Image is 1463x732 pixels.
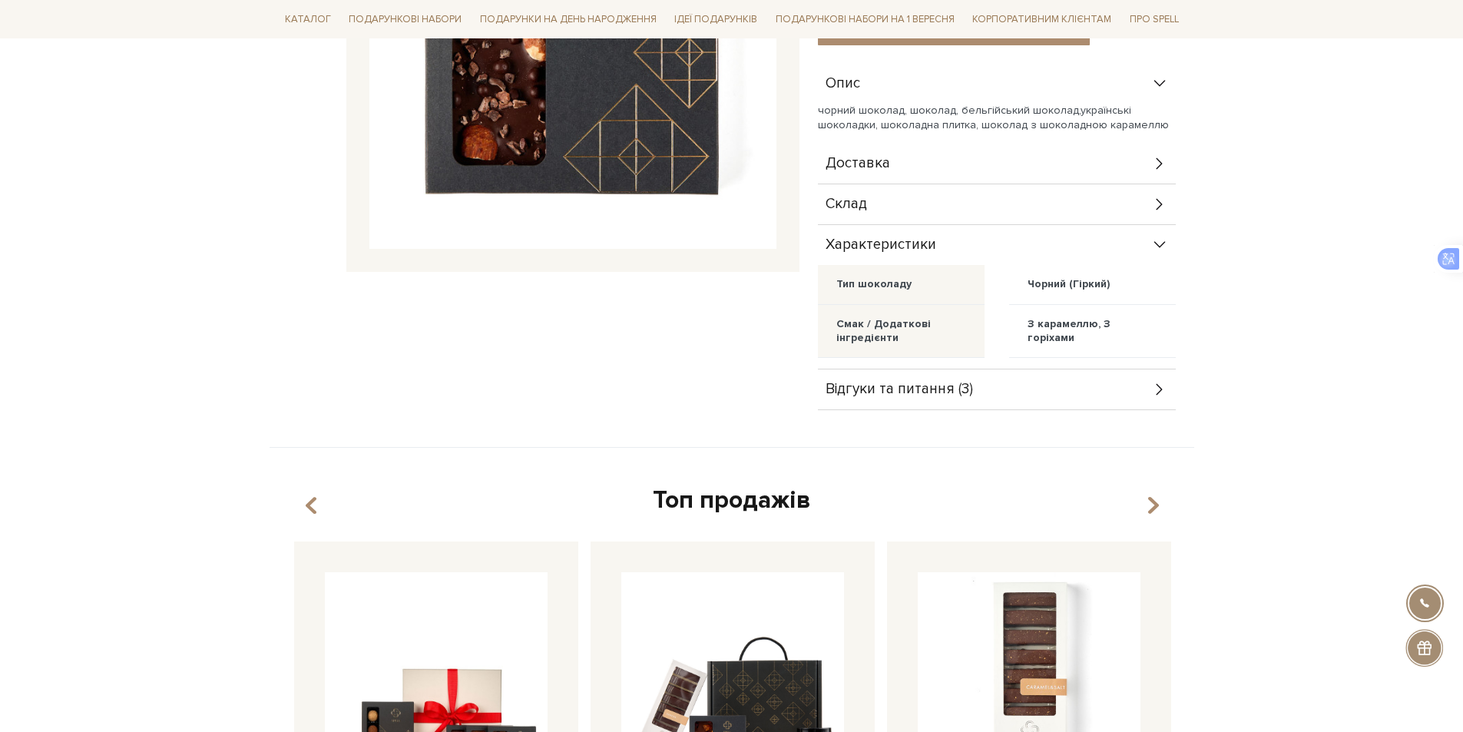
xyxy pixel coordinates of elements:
a: Про Spell [1124,8,1185,31]
a: Корпоративним клієнтам [966,6,1117,32]
div: Чорний (Гіркий) [1028,277,1110,291]
p: чорний шоколад, шоколад, бельгійський шоколад,українські шоколадки, шоколадна плитка, шоколад з ш... [818,104,1176,131]
div: Топ продажів [288,485,1176,517]
span: Доставка [826,157,890,171]
div: Тип шоколаду [836,277,912,291]
div: З карамеллю, З горіхами [1028,317,1157,345]
a: Подарунки на День народження [474,8,663,31]
a: Подарункові набори на 1 Вересня [770,6,961,32]
span: Склад [826,197,867,211]
a: Подарункові набори [343,8,468,31]
a: Каталог [279,8,337,31]
span: Характеристики [826,238,936,252]
a: Ідеї подарунків [668,8,763,31]
div: Смак / Додаткові інгредієнти [836,317,966,345]
span: Відгуки та питання (3) [826,383,973,396]
span: Опис [826,77,860,91]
